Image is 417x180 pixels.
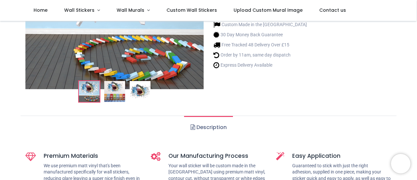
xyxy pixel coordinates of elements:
[44,152,141,160] h5: Premium Materials
[184,116,233,139] a: Description
[168,152,266,160] h5: Our Manufacturing Process
[234,7,303,13] span: Upload Custom Mural Image
[79,81,100,102] img: Shark Attack White 3D Hole In The Wall Sticker
[213,31,307,38] li: 30 Day Money Back Guarantee
[104,81,125,102] img: WS-67713-02
[130,81,151,102] img: WS-67713-03
[319,7,346,13] span: Contact us
[213,21,307,28] li: Custom Made in the [GEOGRAPHIC_DATA]
[292,152,391,160] h5: Easy Application
[213,41,307,48] li: Free Tracked 48 Delivery Over £15
[34,7,48,13] span: Home
[117,7,144,13] span: Wall Murals
[213,62,307,69] li: Express Delivery Available
[391,154,410,173] iframe: Brevo live chat
[213,52,307,58] li: Order by 11am, same day dispatch
[64,7,94,13] span: Wall Stickers
[166,7,217,13] span: Custom Wall Stickers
